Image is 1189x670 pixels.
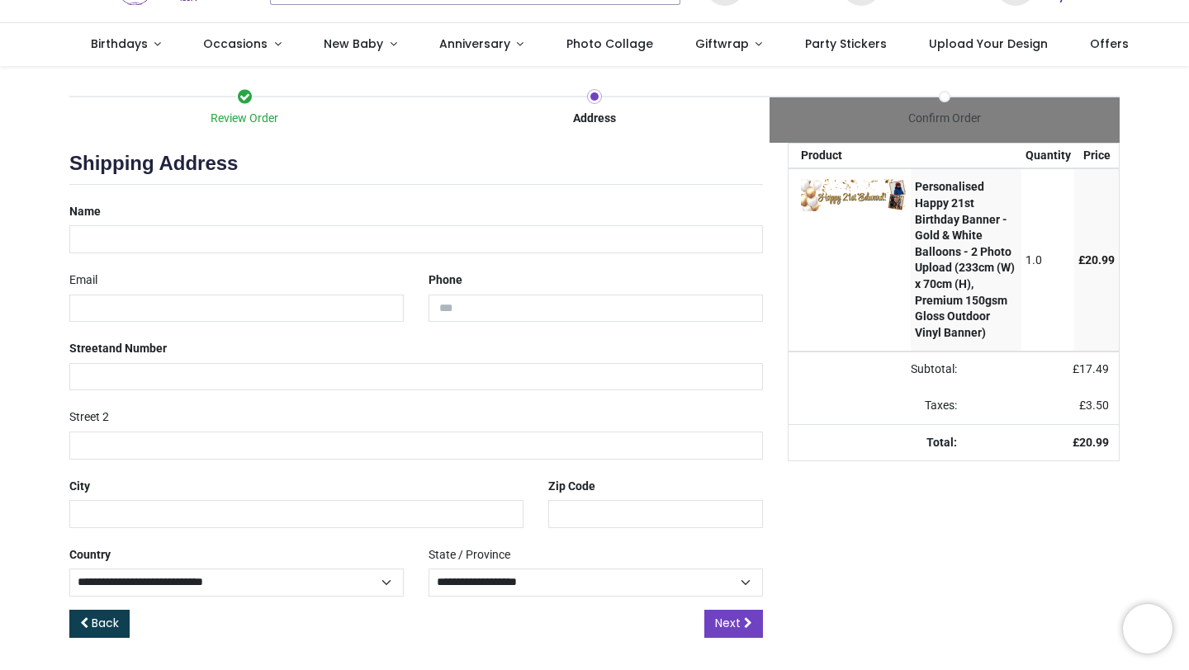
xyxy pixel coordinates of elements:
label: City [69,473,90,501]
th: Price [1074,144,1119,168]
label: State / Province [429,541,510,569]
label: Street [69,335,167,363]
a: Next [704,610,763,638]
a: Birthdays [69,23,182,66]
a: Back [69,610,130,638]
span: £ [1073,362,1109,375]
span: Photo Collage [566,35,653,52]
label: Street 2 [69,403,109,432]
label: Name [69,198,101,226]
strong: £ [1073,436,1109,449]
span: 20.99 [1079,436,1109,449]
span: 17.49 [1079,362,1109,375]
span: Birthdays [91,35,148,52]
strong: Total: [926,436,957,449]
td: Subtotal: [789,352,967,388]
span: Upload Your Design [929,35,1048,52]
label: Email [69,267,97,295]
a: New Baby [303,23,419,66]
span: 3.50 [1086,399,1109,412]
img: SAnfqON9DDSOcKWNu6juruFyhfv4lceQOxZIYvslws6rusz5G8riAgCAgCgoAgIAgIAoKAICAICAKfKQJsAx9PJpP5fD79LyR... [801,179,907,210]
span: 20.99 [1085,253,1115,267]
a: Occasions [182,23,303,66]
span: New Baby [324,35,383,52]
span: and Number [102,342,167,355]
span: Next [715,615,741,631]
label: Phone [429,267,462,295]
span: Offers [1090,35,1129,52]
iframe: Brevo live chat [1123,604,1172,653]
th: Product [789,144,911,168]
span: Anniversary [439,35,510,52]
span: Party Stickers [805,35,887,52]
strong: Personalised Happy 21st Birthday Banner - Gold & White Balloons - 2 Photo Upload (233cm (W) x 70c... [915,180,1015,338]
div: Address [419,111,770,127]
span: Back [92,615,119,631]
div: 1.0 [1026,252,1071,269]
span: £ [1079,399,1109,412]
h2: Shipping Address [69,149,763,185]
div: Review Order [69,111,419,127]
td: Taxes: [789,388,967,424]
a: Giftwrap [674,23,784,66]
div: Confirm Order [770,111,1120,127]
span: £ [1078,253,1115,267]
a: Anniversary [418,23,545,66]
span: Occasions [203,35,268,52]
th: Quantity [1021,144,1075,168]
label: Country [69,541,111,569]
label: Zip Code [548,473,595,501]
span: Giftwrap [695,35,749,52]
